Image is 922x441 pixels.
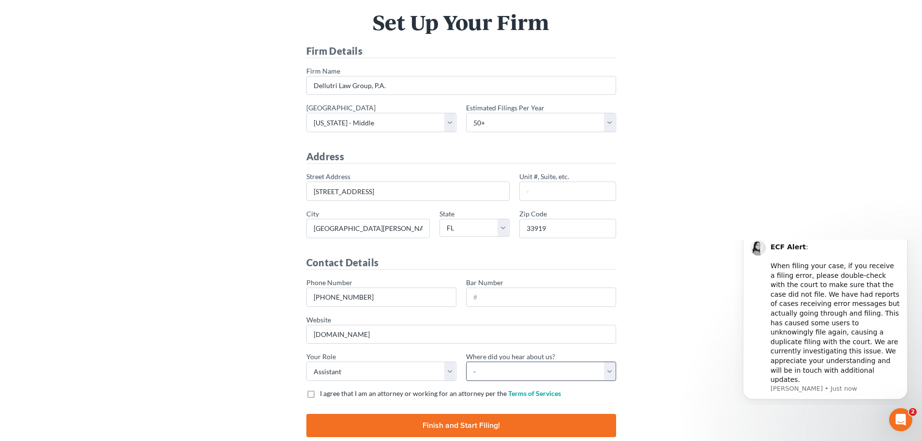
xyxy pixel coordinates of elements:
input: Plese enter your firm's city [306,219,430,238]
label: Your Role [306,351,336,362]
label: Firm Name [306,66,340,76]
label: City [306,209,319,219]
label: State [439,209,454,219]
label: [GEOGRAPHIC_DATA] [306,103,376,113]
iframe: Intercom live chat [889,408,912,431]
span: I agree that I am an attorney or working for an attorney per the [320,389,507,397]
input: Please enter your firm's address [306,182,510,201]
h1: Set Up Your Firm [195,12,727,32]
label: Zip Code [519,209,547,219]
label: Website [306,315,331,325]
b: ECF Alert [42,3,77,11]
input: Please enter your firm's website [306,325,616,344]
input: # [466,288,616,307]
label: Street Address [306,171,350,182]
iframe: Intercom notifications message [728,240,922,405]
div: : ​ When filing your case, if you receive a filing error, please double-check with the court to m... [42,3,172,145]
input: # [519,219,616,238]
h4: Address [306,150,616,164]
label: Unit #, Suite, etc. [519,171,569,182]
span: 2 [909,408,917,416]
label: Phone Number [306,277,352,288]
input: - [519,182,616,201]
input: XXX-XXX-XXXX [306,288,456,307]
label: Where did you hear about us? [466,351,555,362]
label: Estimated Filings Per Year [466,103,544,113]
a: Terms of Services [508,389,561,397]
input: Please enter your firm's name [306,76,616,95]
p: Message from Lindsey, sent Just now [42,145,172,153]
input: Finish and Start Filing! [306,414,616,437]
h4: Contact Details [306,256,616,270]
h4: Firm Details [306,44,616,58]
img: Profile image for Lindsey [22,0,37,16]
label: Bar Number [466,277,503,288]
